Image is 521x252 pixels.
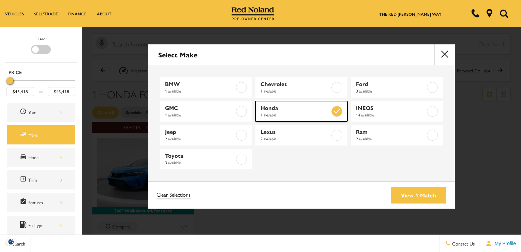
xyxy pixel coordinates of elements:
[434,44,455,65] button: close
[351,101,443,122] a: INEOS14 available
[20,108,28,117] span: Year
[351,125,443,145] a: Ram2 available
[379,11,442,17] a: The Red [PERSON_NAME] Way
[260,87,330,94] span: 1 available
[20,198,28,207] span: Features
[165,152,235,159] span: Toyota
[260,111,330,118] span: 1 available
[356,111,426,118] span: 14 available
[7,193,75,212] div: FeaturesFeatures
[351,77,443,98] a: Ford3 available
[165,128,235,135] span: Jeep
[391,187,446,204] a: View 1 Match
[9,69,73,75] h5: Price
[160,149,252,169] a: Toyota3 available
[28,176,62,184] div: Trim
[20,176,28,184] span: Trim
[36,35,45,42] label: Used
[165,104,235,111] span: GMC
[165,81,235,87] span: BMW
[255,77,347,98] a: Chevrolet1 available
[20,153,28,162] span: Model
[165,159,235,166] span: 3 available
[6,78,13,84] div: Maximum Price
[356,104,426,111] span: INEOS
[450,240,475,247] span: Contact Us
[7,103,75,122] div: YearYear
[28,131,62,139] div: Make
[48,87,75,96] input: Maximum
[165,135,235,142] span: 2 available
[255,125,347,145] a: Lexus2 available
[260,81,330,87] span: Chevrolet
[5,35,77,62] div: Filter by Vehicle Type
[157,191,191,199] a: Clear Selections
[158,51,197,58] h2: Select Make
[20,221,28,230] span: Fueltype
[28,199,62,206] div: Features
[260,104,330,111] span: Honda
[260,135,330,142] span: 2 available
[255,101,347,122] a: Honda1 available
[232,9,274,16] a: Red Noland Pre-Owned
[160,77,252,98] a: BMW1 available
[160,125,252,145] a: Jeep2 available
[165,87,235,94] span: 1 available
[28,222,62,229] div: Fueltype
[3,238,19,245] section: Click to Open Cookie Consent Modal
[7,170,75,190] div: TrimTrim
[165,111,235,118] span: 1 available
[480,235,521,252] button: Open user profile menu
[356,135,426,142] span: 2 available
[356,87,426,94] span: 3 available
[356,128,426,135] span: Ram
[6,75,75,96] div: Price
[28,109,62,116] div: Year
[497,0,511,27] button: Open the search field
[160,101,252,122] a: GMC1 available
[7,148,75,167] div: ModelModel
[7,216,75,235] div: FueltypeFueltype
[356,81,426,87] span: Ford
[232,7,274,20] img: Red Noland Pre-Owned
[7,125,75,144] div: MakeMake
[492,241,516,246] span: My Profile
[6,87,34,96] input: Minimum
[28,154,62,161] div: Model
[3,238,19,245] img: Opt-Out Icon
[20,130,28,139] span: Make
[260,128,330,135] span: Lexus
